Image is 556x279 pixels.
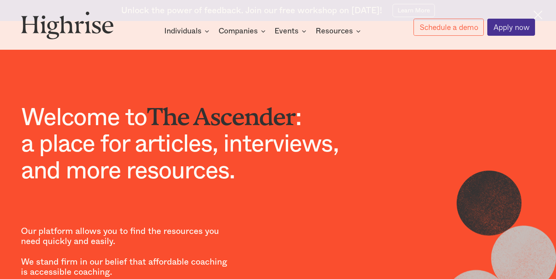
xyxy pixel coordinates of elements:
div: Companies [219,26,268,36]
p: Our platform allows you to find the resources you need quickly and easily. We stand firm in our b... [21,206,229,277]
div: Resources [316,26,363,36]
div: Resources [316,26,353,36]
a: Schedule a demo [414,19,484,36]
div: Events [275,26,299,36]
div: Individuals [164,26,202,36]
div: Individuals [164,26,212,36]
span: The Ascender [147,103,295,119]
img: Highrise logo [21,11,114,39]
div: Companies [219,26,258,36]
div: Events [275,26,309,36]
a: Apply now [487,19,535,36]
h1: Welcome to : a place for articles, interviews, and more resources. [21,98,356,185]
